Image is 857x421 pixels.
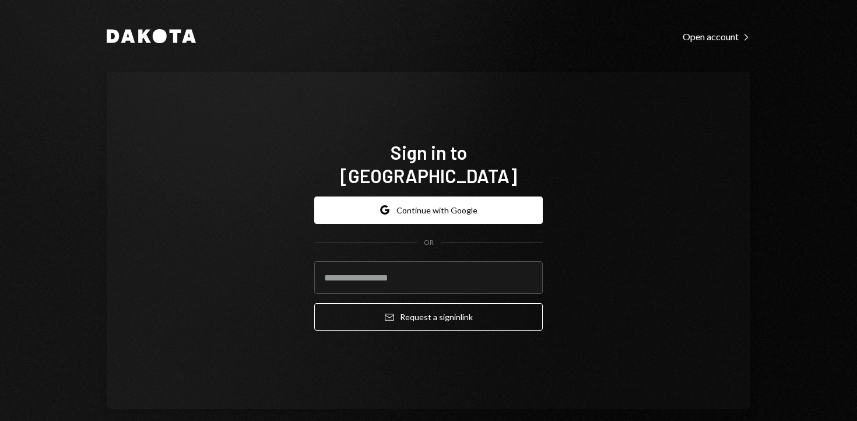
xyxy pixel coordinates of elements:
[314,141,543,187] h1: Sign in to [GEOGRAPHIC_DATA]
[314,303,543,331] button: Request a signinlink
[683,31,750,43] div: Open account
[683,30,750,43] a: Open account
[424,238,434,248] div: OR
[314,197,543,224] button: Continue with Google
